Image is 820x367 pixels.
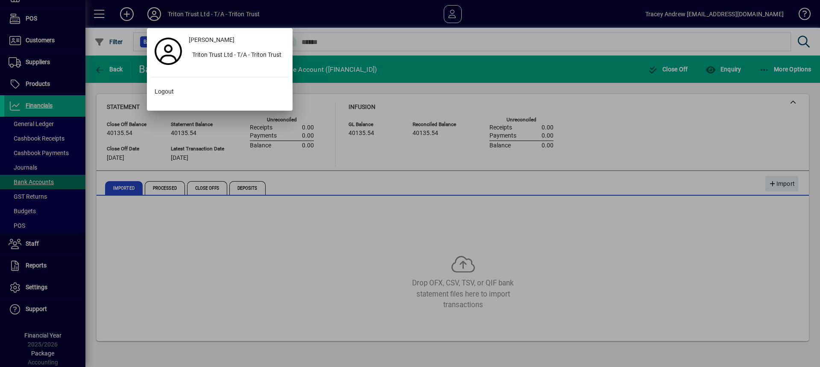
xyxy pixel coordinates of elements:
a: Profile [151,44,185,59]
span: Logout [155,87,174,96]
a: [PERSON_NAME] [185,32,288,48]
span: [PERSON_NAME] [189,35,234,44]
button: Logout [151,84,288,100]
button: Triton Trust Ltd - T/A - Triton Trust [185,48,288,63]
